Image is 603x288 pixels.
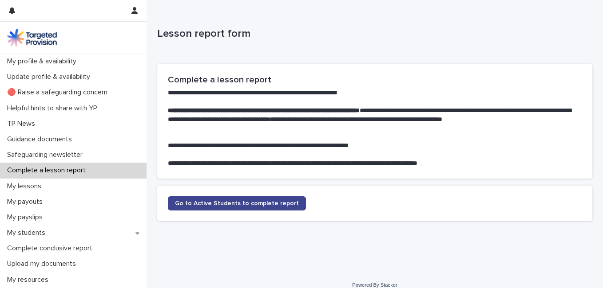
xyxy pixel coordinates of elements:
p: Helpful hints to share with YP [4,104,104,113]
p: 🔴 Raise a safeguarding concern [4,88,115,97]
p: My lessons [4,182,48,191]
p: My payslips [4,213,50,222]
p: My payouts [4,198,50,206]
p: My students [4,229,52,237]
p: Guidance documents [4,135,79,144]
p: Lesson report form [157,27,589,40]
a: Go to Active Students to complete report [168,196,306,210]
p: My resources [4,276,56,284]
img: M5nRWzHhSzIhMunXDL62 [7,29,57,47]
a: Powered By Stacker [352,282,397,288]
p: Update profile & availability [4,73,97,81]
p: Upload my documents [4,260,83,268]
span: Go to Active Students to complete report [175,200,299,206]
p: Complete conclusive report [4,244,99,253]
p: TP News [4,120,42,128]
p: My profile & availability [4,57,83,66]
h2: Complete a lesson report [168,74,582,85]
p: Safeguarding newsletter [4,151,90,159]
p: Complete a lesson report [4,166,93,175]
